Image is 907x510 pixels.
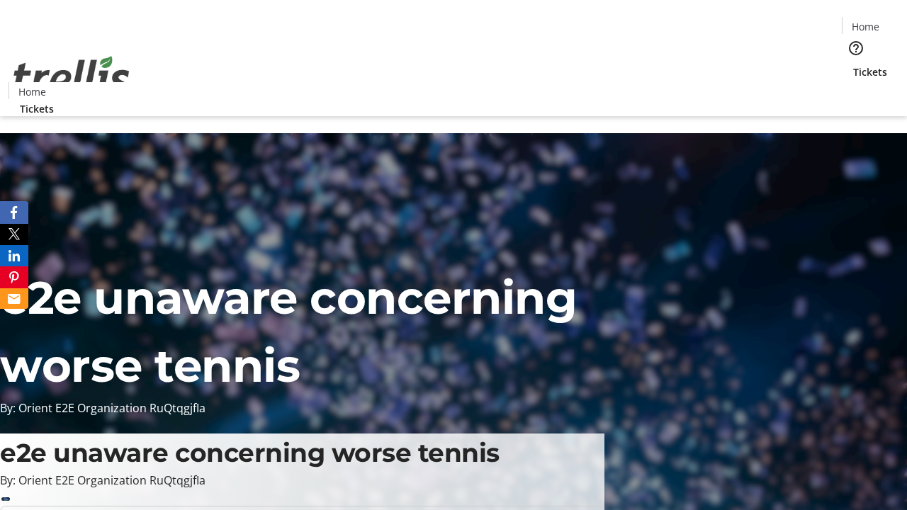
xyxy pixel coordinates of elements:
[852,19,879,34] span: Home
[9,84,55,99] a: Home
[842,34,870,62] button: Help
[9,40,135,111] img: Orient E2E Organization RuQtqgjfIa's Logo
[843,19,888,34] a: Home
[842,64,898,79] a: Tickets
[842,79,870,108] button: Cart
[20,101,54,116] span: Tickets
[9,101,65,116] a: Tickets
[18,84,46,99] span: Home
[853,64,887,79] span: Tickets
